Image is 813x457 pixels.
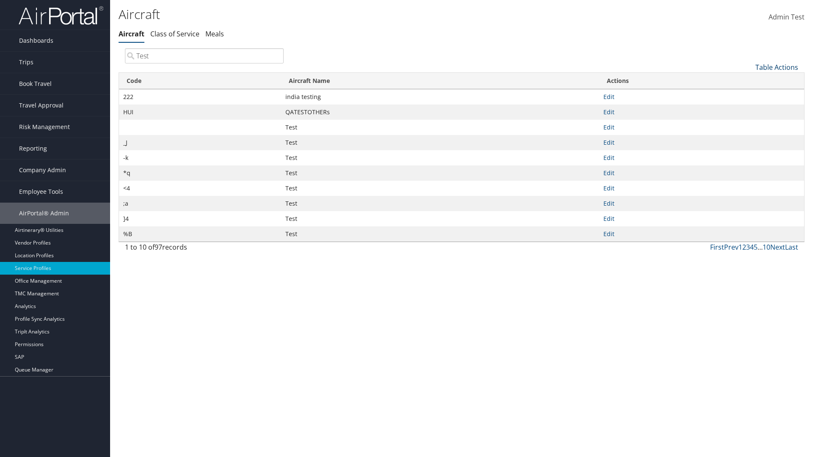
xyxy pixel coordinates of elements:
td: 222 [119,89,281,105]
td: ]4 [119,211,281,226]
a: Edit [603,230,614,238]
span: AirPortal® Admin [19,203,69,224]
a: Edit [603,184,614,192]
td: Test [281,120,599,135]
th: Code: activate to sort column ascending [119,73,281,89]
a: 4 [750,242,754,252]
td: HUI [119,105,281,120]
img: airportal-logo.png [19,6,103,25]
h1: Aircraft [119,6,576,23]
a: Edit [603,169,614,177]
span: … [758,242,763,252]
span: Company Admin [19,160,66,181]
td: Test [281,181,599,196]
td: Test [281,226,599,242]
a: Edit [603,215,614,223]
a: Edit [603,108,614,116]
a: Admin Test [769,4,805,30]
a: Edit [603,154,614,162]
a: Edit [603,138,614,146]
a: 2 [742,242,746,252]
span: Risk Management [19,116,70,138]
span: Dashboards [19,30,53,51]
div: 1 to 10 of records [125,242,284,256]
a: First [710,242,724,252]
a: Next [770,242,785,252]
td: Test [281,196,599,211]
td: Test [281,211,599,226]
a: 10 [763,242,770,252]
span: Book Travel [19,73,52,94]
td: -k [119,150,281,165]
span: Travel Approval [19,95,64,116]
th: Aircraft Name: activate to sort column descending [281,73,599,89]
td: <4 [119,181,281,196]
td: Test [281,165,599,181]
td: Test [281,135,599,150]
td: Test [281,150,599,165]
a: Aircraft [119,29,144,39]
span: Trips [19,52,33,73]
span: Admin Test [769,12,805,22]
a: Class of Service [150,29,199,39]
a: 3 [746,242,750,252]
a: Edit [603,123,614,131]
td: india testing [281,89,599,105]
span: 97 [155,242,162,252]
th: Actions [599,73,804,89]
td: %B [119,226,281,242]
a: Prev [724,242,738,252]
a: Meals [205,29,224,39]
a: 5 [754,242,758,252]
span: Employee Tools [19,181,63,202]
input: Search [125,48,284,63]
a: Table Actions [755,63,798,72]
td: QATESTOTHERs [281,105,599,120]
a: 1 [738,242,742,252]
a: Edit [603,93,614,101]
span: Reporting [19,138,47,159]
td: _J [119,135,281,150]
td: ;a [119,196,281,211]
a: Last [785,242,798,252]
a: Edit [603,199,614,207]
